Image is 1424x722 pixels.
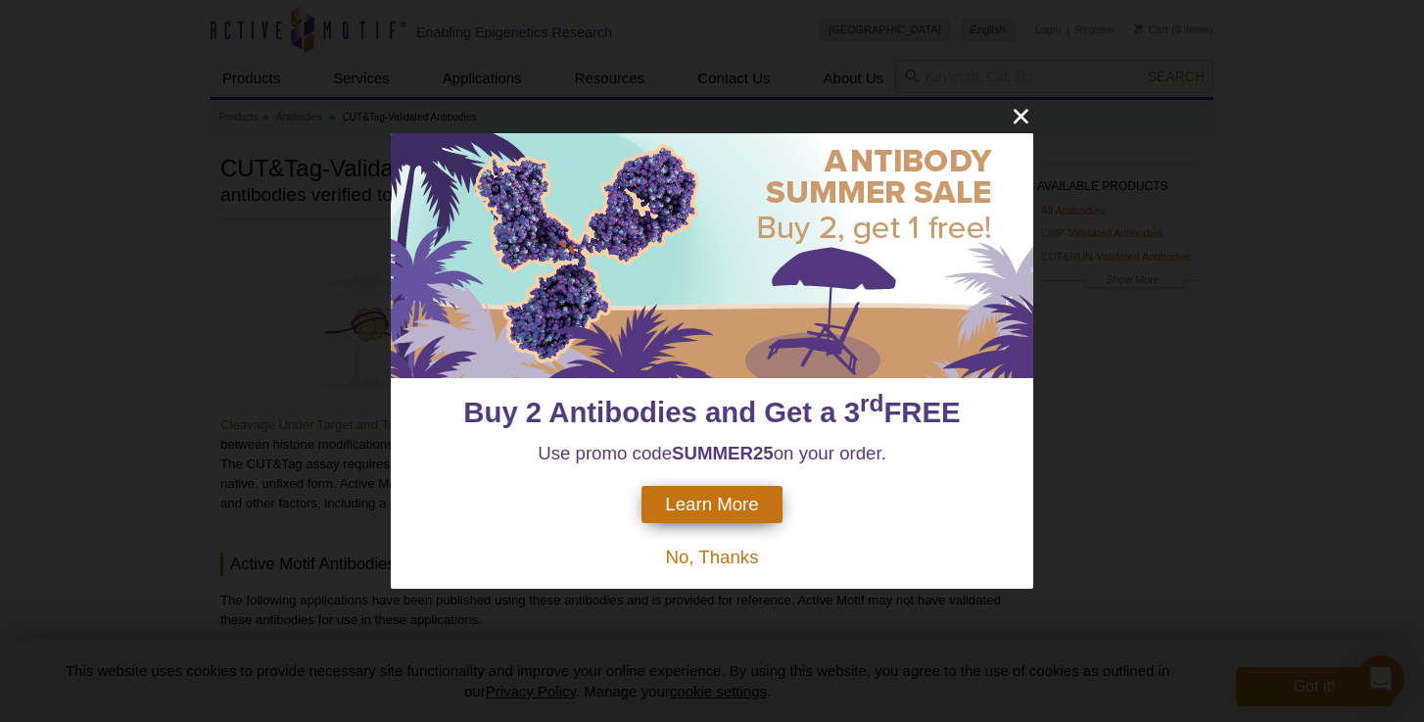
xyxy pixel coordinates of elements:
[665,494,758,515] span: Learn More
[665,547,758,567] span: No, Thanks
[463,396,960,428] span: Buy 2 Antibodies and Get a 3 FREE
[672,443,774,463] strong: SUMMER25
[538,443,886,463] span: Use promo code on your order.
[860,391,883,417] sup: rd
[1009,104,1033,128] button: close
